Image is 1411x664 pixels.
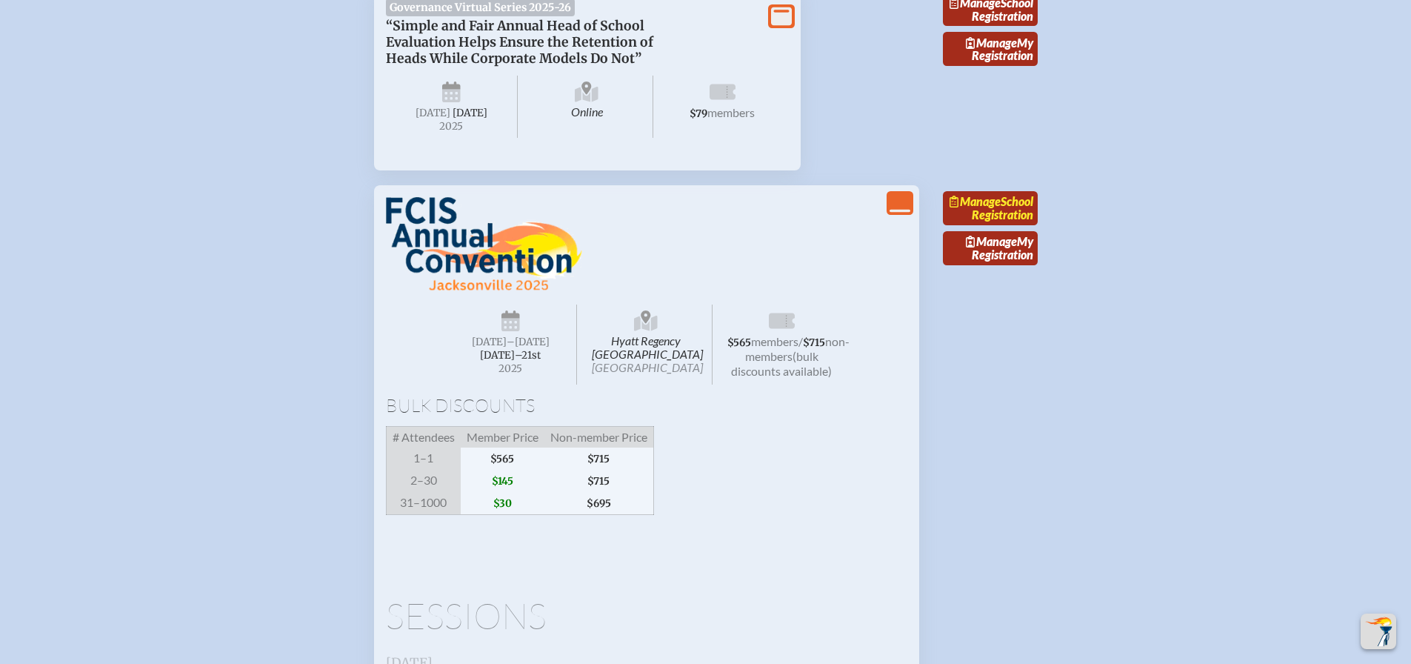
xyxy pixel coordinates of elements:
[950,194,1001,208] span: Manage
[386,396,907,414] h1: Bulk Discounts
[544,492,654,515] span: $695
[943,231,1038,265] a: ManageMy Registration
[386,448,461,470] span: 1–1
[453,107,487,119] span: [DATE]
[1361,614,1396,649] button: Scroll Top
[386,598,907,634] h1: Sessions
[727,336,751,349] span: $565
[745,334,850,363] span: non-members
[461,492,544,515] span: $30
[544,448,654,470] span: $715
[690,107,707,120] span: $79
[966,36,1017,50] span: Manage
[751,334,798,348] span: members
[707,105,755,119] span: members
[592,360,703,374] span: [GEOGRAPHIC_DATA]
[544,427,654,448] span: Non-member Price
[1364,617,1393,646] img: To the top
[544,470,654,492] span: $715
[386,197,582,292] img: FCIS Convention 2025
[943,191,1038,225] a: ManageSchool Registration
[386,492,461,515] span: 31–1000
[398,121,506,132] span: 2025
[472,336,507,348] span: [DATE]
[580,305,713,385] span: Hyatt Regency [GEOGRAPHIC_DATA]
[798,334,803,348] span: /
[521,76,653,138] span: Online
[461,470,544,492] span: $145
[416,107,450,119] span: [DATE]
[731,349,832,378] span: (bulk discounts available)
[480,349,541,362] span: [DATE]–⁠21st
[386,427,461,448] span: # Attendees
[943,32,1038,66] a: ManageMy Registration
[966,234,1017,248] span: Manage
[507,336,550,348] span: –[DATE]
[461,448,544,470] span: $565
[803,336,825,349] span: $715
[461,427,544,448] span: Member Price
[457,363,565,374] span: 2025
[386,18,653,67] span: “Simple and Fair Annual Head of School Evaluation Helps Ensure the Retention of Heads While Corpo...
[386,470,461,492] span: 2–30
